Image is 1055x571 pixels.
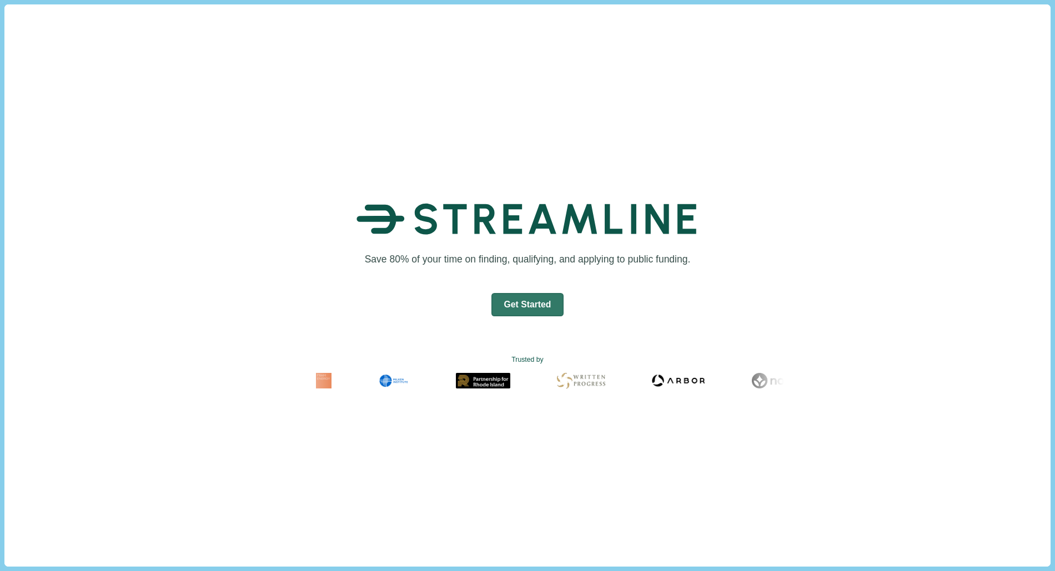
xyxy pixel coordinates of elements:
text: Trusted by [511,355,543,365]
button: Get Started [491,293,564,316]
img: Fram Energy Logo [314,373,330,388]
img: Streamline Climate Logo [356,188,699,250]
img: Arbor Logo [650,373,704,388]
img: Written Progress Logo [555,373,604,388]
h1: Save 80% of your time on finding, qualifying, and applying to public funding. [361,252,694,266]
img: Noya Logo [750,373,796,388]
img: Milken Institute Logo [376,373,408,388]
img: Partnership for Rhode Island Logo [454,373,509,388]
